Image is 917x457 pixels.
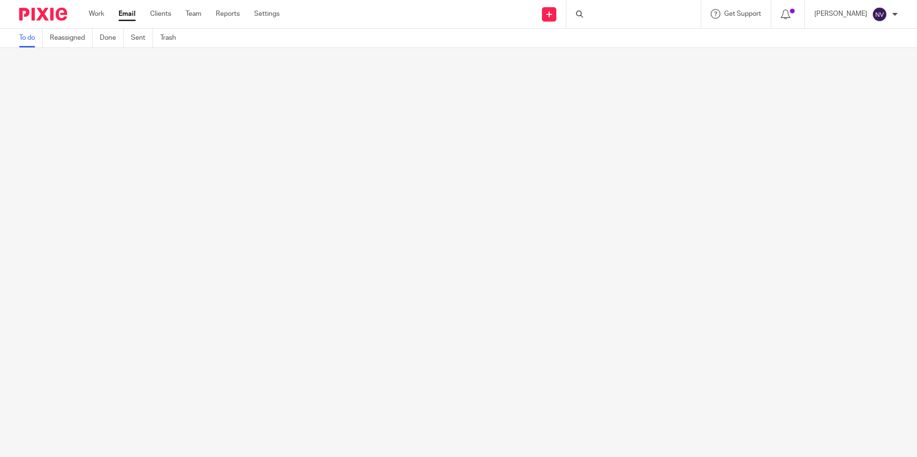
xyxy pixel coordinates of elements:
[131,29,153,47] a: Sent
[19,29,43,47] a: To do
[50,29,93,47] a: Reassigned
[19,8,67,21] img: Pixie
[872,7,887,22] img: svg%3E
[150,9,171,19] a: Clients
[160,29,183,47] a: Trash
[100,29,124,47] a: Done
[89,9,104,19] a: Work
[118,9,136,19] a: Email
[216,9,240,19] a: Reports
[724,11,761,17] span: Get Support
[814,9,867,19] p: [PERSON_NAME]
[254,9,280,19] a: Settings
[186,9,201,19] a: Team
